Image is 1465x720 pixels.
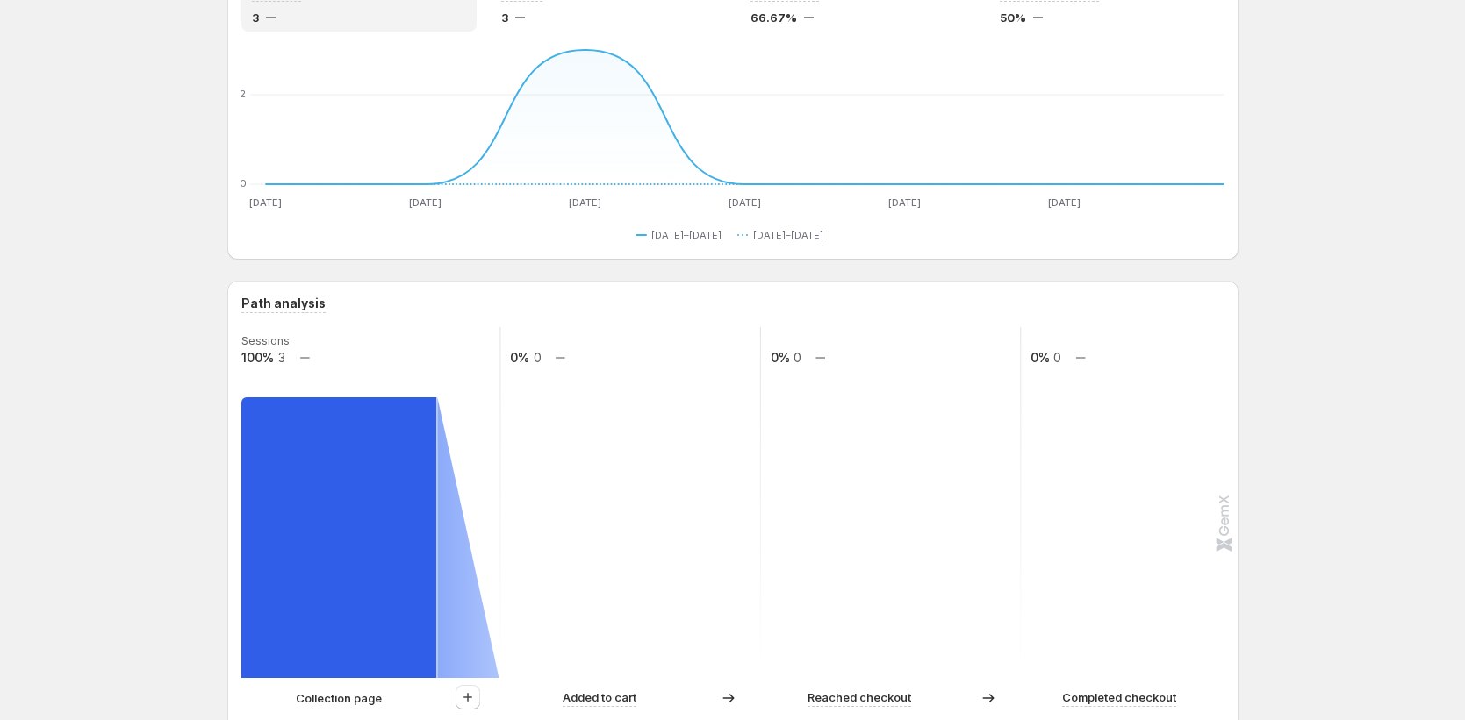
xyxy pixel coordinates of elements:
[737,225,830,246] button: [DATE]–[DATE]
[793,350,801,365] text: 0
[1031,350,1050,365] text: 0%
[533,350,541,365] text: 0
[753,228,823,242] span: [DATE]–[DATE]
[808,688,911,706] p: Reached checkout
[1048,196,1081,209] text: [DATE]
[888,196,921,209] text: [DATE]
[510,350,529,365] text: 0%
[241,334,290,347] text: Sessions
[252,9,259,26] span: 3
[770,350,789,365] text: 0%
[241,350,274,365] text: 100%
[241,295,326,312] h3: Path analysis
[1000,9,1026,26] span: 50%
[563,688,636,706] p: Added to cart
[501,9,508,26] span: 3
[651,228,722,242] span: [DATE]–[DATE]
[569,196,601,209] text: [DATE]
[1053,350,1061,365] text: 0
[750,9,797,26] span: 66.67%
[240,88,246,100] text: 2
[249,196,282,209] text: [DATE]
[240,177,247,189] text: 0
[636,225,729,246] button: [DATE]–[DATE]
[409,196,442,209] text: [DATE]
[296,689,382,707] p: Collection page
[1062,688,1176,706] p: Completed checkout
[277,350,284,365] text: 3
[729,196,761,209] text: [DATE]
